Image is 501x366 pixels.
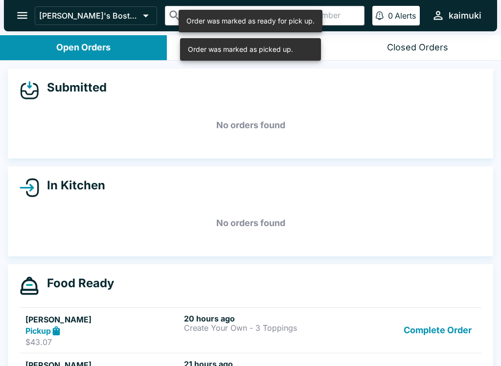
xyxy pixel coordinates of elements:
[387,42,448,53] div: Closed Orders
[25,326,51,336] strong: Pickup
[428,5,485,26] button: kaimuki
[20,108,481,143] h5: No orders found
[184,323,339,332] p: Create Your Own - 3 Toppings
[25,337,180,347] p: $43.07
[449,10,481,22] div: kaimuki
[39,80,107,95] h4: Submitted
[188,41,293,58] div: Order was marked as picked up.
[20,206,481,241] h5: No orders found
[10,3,35,28] button: open drawer
[184,314,339,323] h6: 20 hours ago
[20,307,481,353] a: [PERSON_NAME]Pickup$43.0720 hours agoCreate Your Own - 3 ToppingsComplete Order
[186,13,315,29] div: Order was marked as ready for pick up.
[56,42,111,53] div: Open Orders
[35,6,157,25] button: [PERSON_NAME]'s Boston Pizza
[395,11,416,21] p: Alerts
[39,276,114,291] h4: Food Ready
[400,314,476,347] button: Complete Order
[39,11,139,21] p: [PERSON_NAME]'s Boston Pizza
[39,178,105,193] h4: In Kitchen
[25,314,180,325] h5: [PERSON_NAME]
[388,11,393,21] p: 0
